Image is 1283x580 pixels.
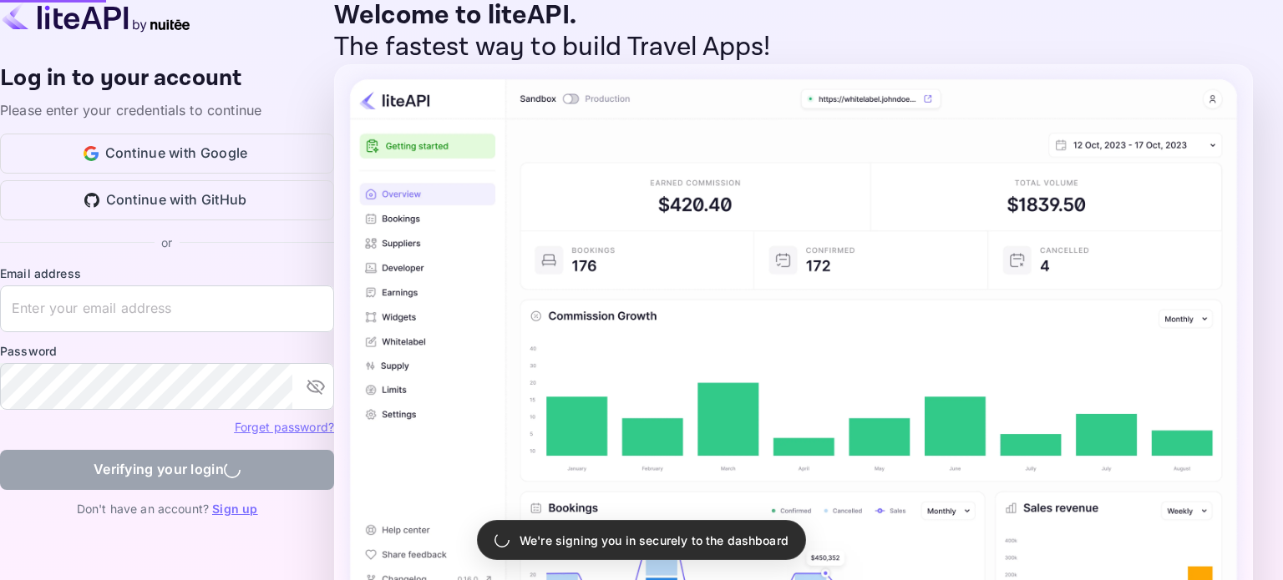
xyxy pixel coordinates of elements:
[212,502,257,516] a: Sign up
[235,418,334,435] a: Forget password?
[334,32,1253,63] p: The fastest way to build Travel Apps!
[299,370,332,403] button: toggle password visibility
[520,532,789,549] p: We're signing you in securely to the dashboard
[235,420,334,434] a: Forget password?
[161,234,172,251] p: or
